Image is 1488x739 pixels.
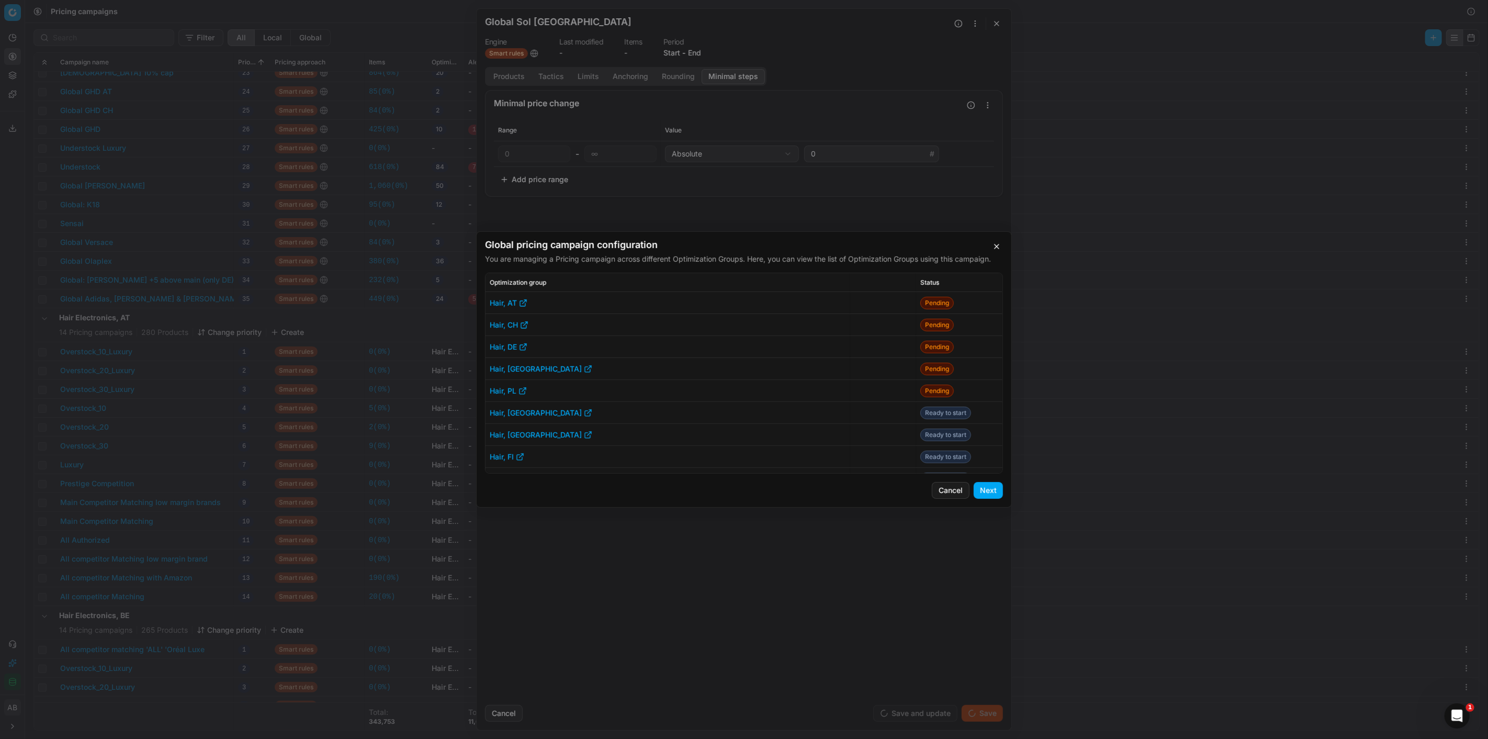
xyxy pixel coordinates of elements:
[490,342,527,352] a: Hair, DE
[490,386,527,396] a: Hair, PL
[920,473,971,485] span: Ready to start
[490,452,524,462] a: Hair, FI
[490,320,528,330] a: Hair, CH
[920,407,971,419] span: Ready to start
[490,408,592,418] a: Hair, [GEOGRAPHIC_DATA]
[920,297,954,309] span: Pending
[490,278,546,287] span: Optimization group
[974,482,1003,499] button: Next
[920,278,939,287] span: Status
[1445,703,1470,729] iframe: Intercom live chat
[920,319,954,331] span: Pending
[490,298,527,308] a: Hair, AT
[490,364,592,374] a: Hair, [GEOGRAPHIC_DATA]
[920,385,954,397] span: Pending
[920,341,954,353] span: Pending
[1466,703,1474,712] span: 1
[932,482,970,499] button: Cancel
[490,430,592,440] a: Hair, [GEOGRAPHIC_DATA]
[920,363,954,375] span: Pending
[920,451,971,463] span: Ready to start
[920,429,971,441] span: Ready to start
[485,254,1003,264] p: You are managing a Pricing campaign across different Optimization Groups. Here, you can view the ...
[485,240,1003,250] h2: Global pricing campaign configuration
